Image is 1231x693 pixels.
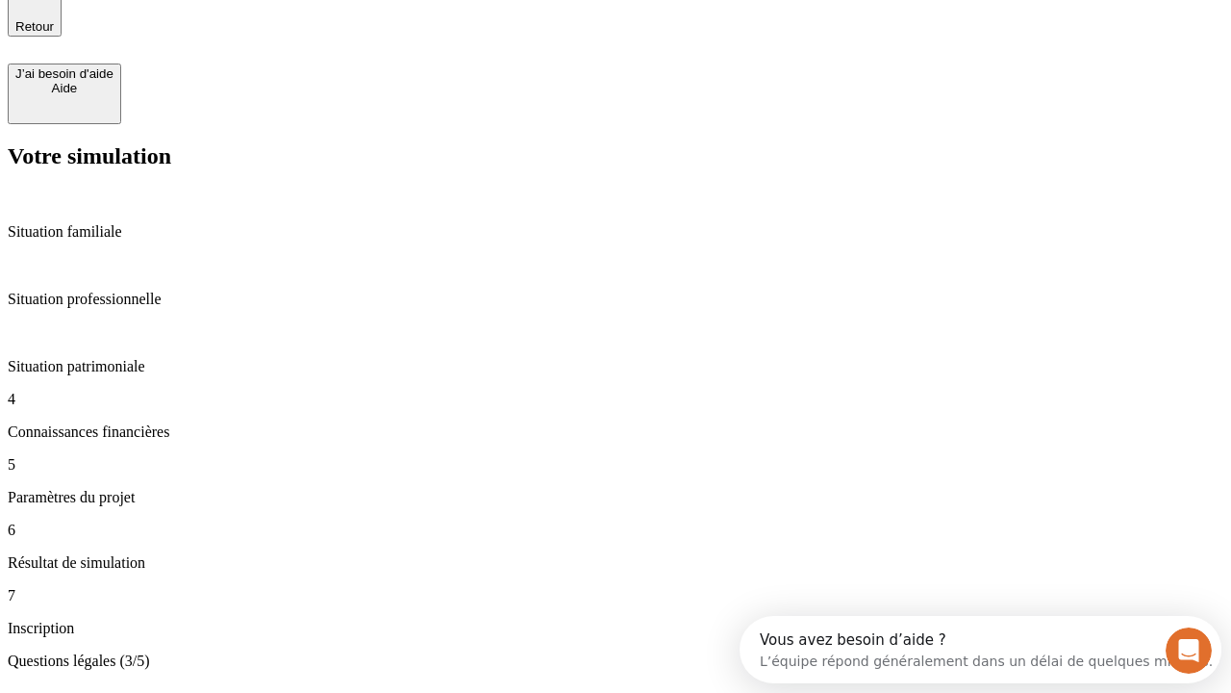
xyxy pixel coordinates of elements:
p: Situation patrimoniale [8,358,1223,375]
iframe: Intercom live chat [1166,628,1212,674]
div: L’équipe répond généralement dans un délai de quelques minutes. [20,32,473,52]
p: Inscription [8,620,1223,637]
iframe: Intercom live chat discovery launcher [740,616,1221,683]
p: Résultat de simulation [8,554,1223,572]
button: J’ai besoin d'aideAide [8,64,121,124]
p: 6 [8,522,1223,539]
p: 5 [8,456,1223,474]
p: Situation professionnelle [8,291,1223,308]
div: Ouvrir le Messenger Intercom [8,8,530,61]
p: 7 [8,587,1223,604]
p: 4 [8,391,1223,408]
h2: Votre simulation [8,143,1223,169]
div: Vous avez besoin d’aide ? [20,16,473,32]
span: Retour [15,19,54,34]
p: Paramètres du projet [8,489,1223,506]
div: J’ai besoin d'aide [15,66,113,81]
p: Connaissances financières [8,423,1223,441]
p: Situation familiale [8,223,1223,241]
p: Questions légales (3/5) [8,653,1223,670]
div: Aide [15,81,113,95]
